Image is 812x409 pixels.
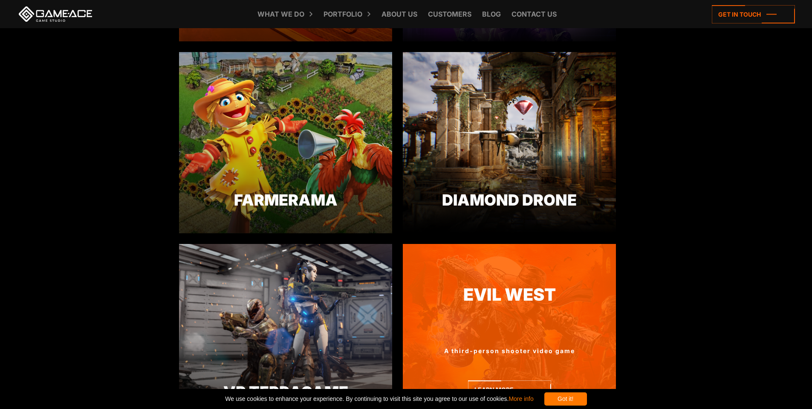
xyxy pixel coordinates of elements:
div: Diamond Drone [403,189,616,212]
div: VR Terragame [179,380,392,403]
img: Diamond drone preview [403,52,616,233]
a: Learn more [468,380,551,399]
a: Get in touch [712,5,795,23]
span: We use cookies to enhance your experience. By continuing to visit this site you agree to our use ... [225,392,533,406]
div: Farmerama [179,189,392,212]
div: Got it! [544,392,587,406]
a: More info [509,395,533,402]
img: Farmerama case preview [179,52,392,233]
a: Evil West [403,282,616,307]
div: A third-person shooter video game [403,346,616,355]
